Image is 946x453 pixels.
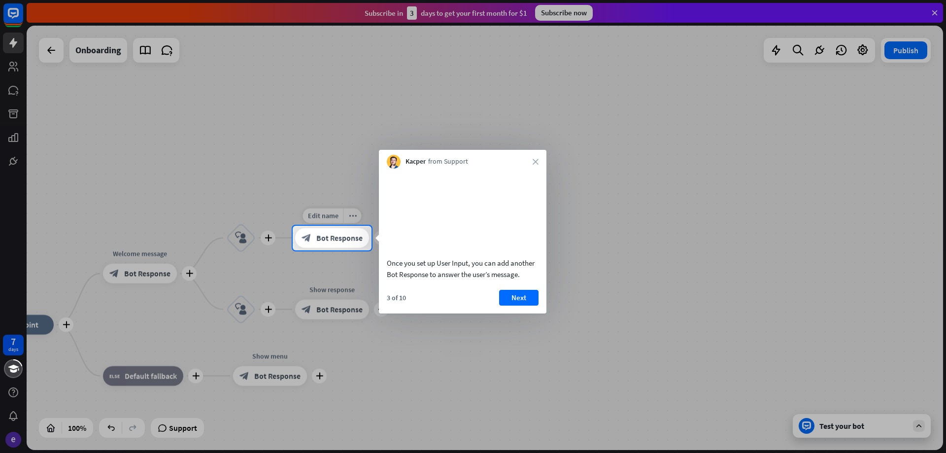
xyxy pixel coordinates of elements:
[302,233,311,243] i: block_bot_response
[387,293,406,302] div: 3 of 10
[316,233,363,243] span: Bot Response
[499,290,539,306] button: Next
[428,157,468,167] span: from Support
[8,4,37,34] button: Open LiveChat chat widget
[405,157,426,167] span: Kacper
[387,257,539,280] div: Once you set up User Input, you can add another Bot Response to answer the user’s message.
[533,159,539,165] i: close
